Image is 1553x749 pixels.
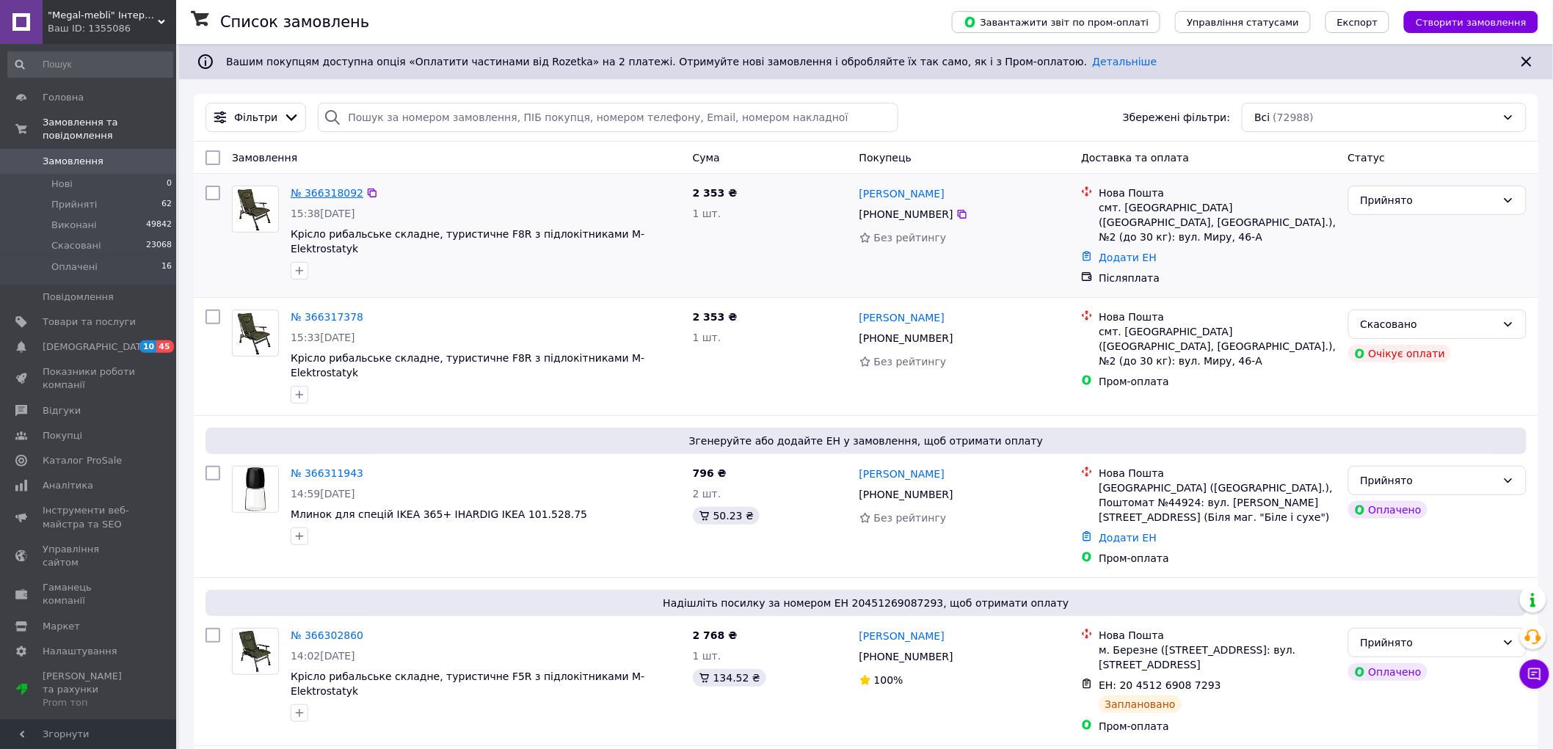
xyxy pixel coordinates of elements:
div: смт. [GEOGRAPHIC_DATA] ([GEOGRAPHIC_DATA], [GEOGRAPHIC_DATA].), №2 (до 30 кг): вул. Миру, 46-А [1099,200,1336,244]
span: 100% [874,674,903,686]
h1: Список замовлень [220,13,369,31]
span: 45 [156,340,173,353]
span: 62 [161,198,172,211]
span: 0 [167,178,172,191]
a: Фото товару [232,466,279,513]
a: № 366302860 [291,629,363,641]
div: Скасовано [1361,316,1496,332]
span: 49842 [146,219,172,232]
span: 1 шт. [693,208,721,219]
a: Додати ЕН [1099,252,1157,263]
span: Гаманець компанії [43,581,136,607]
div: Оплачено [1348,501,1427,519]
div: Нова Пошта [1099,628,1336,643]
span: Покупці [43,429,82,442]
a: Створити замовлення [1389,15,1538,27]
div: Prom топ [43,696,136,709]
div: Пром-оплата [1099,719,1336,734]
span: Прийняті [51,198,97,211]
span: Покупець [859,152,912,164]
span: Доставка та оплата [1081,152,1189,164]
span: Всі [1254,110,1270,125]
span: Завантажити звіт по пром-оплаті [964,15,1149,29]
span: 2 353 ₴ [693,311,738,323]
span: Крісло рибальське складне, туристичне F5R з підлокітниками M-Elektrostatyk [291,671,644,697]
span: 14:02[DATE] [291,650,355,662]
span: ЕН: 20 4512 6908 7293 [1099,679,1221,691]
button: Експорт [1325,11,1390,33]
span: 15:38[DATE] [291,208,355,219]
a: Додати ЕН [1099,532,1157,544]
img: Фото товару [233,467,278,512]
img: Фото товару [237,310,273,356]
div: [PHONE_NUMBER] [856,646,956,667]
a: Млинок для спецій IKEA 365+ IHARDIG IKEA 101.528.75 [291,508,587,520]
span: Головна [43,91,84,104]
span: Нові [51,178,73,191]
span: Експорт [1337,17,1378,28]
a: Фото товару [232,310,279,357]
div: Очікує оплати [1348,345,1452,362]
span: 10 [139,340,156,353]
a: Крісло рибальське складне, туристичне F8R з підлокітниками M-Elektrostatyk [291,352,644,379]
a: [PERSON_NAME] [859,629,945,643]
div: Заплановано [1099,695,1182,713]
div: Нова Пошта [1099,186,1336,200]
div: Пром-оплата [1099,374,1336,389]
span: 2 353 ₴ [693,187,738,199]
span: Товари та послуги [43,315,136,329]
div: 50.23 ₴ [693,507,760,525]
button: Завантажити звіт по пром-оплаті [952,11,1160,33]
span: 1 шт. [693,650,721,662]
div: Нова Пошта [1099,466,1336,481]
a: № 366317378 [291,311,363,323]
img: Фото товару [237,629,274,674]
button: Чат з покупцем [1520,660,1549,689]
div: Прийнято [1361,472,1496,489]
div: смт. [GEOGRAPHIC_DATA] ([GEOGRAPHIC_DATA], [GEOGRAPHIC_DATA].), №2 (до 30 кг): вул. Миру, 46-А [1099,324,1336,368]
input: Пошук за номером замовлення, ПІБ покупця, номером телефону, Email, номером накладної [318,103,898,132]
input: Пошук [7,51,173,78]
span: 23068 [146,239,172,252]
span: Збережені фільтри: [1123,110,1230,125]
a: № 366318092 [291,187,363,199]
span: 2 шт. [693,488,721,500]
div: Післяплата [1099,271,1336,285]
a: Фото товару [232,628,279,675]
span: [DEMOGRAPHIC_DATA] [43,340,151,354]
button: Створити замовлення [1404,11,1538,33]
span: Управління статусами [1187,17,1299,28]
span: Без рейтингу [874,232,947,244]
span: Фільтри [234,110,277,125]
a: Фото товару [232,186,279,233]
span: Скасовані [51,239,101,252]
span: 14:59[DATE] [291,488,355,500]
div: [PHONE_NUMBER] [856,484,956,505]
span: Замовлення [43,155,103,168]
span: Cума [693,152,720,164]
span: Згенеруйте або додайте ЕН у замовлення, щоб отримати оплату [211,434,1521,448]
span: Замовлення [232,152,297,164]
span: Показники роботи компанії [43,365,136,392]
div: [PHONE_NUMBER] [856,328,956,348]
a: [PERSON_NAME] [859,467,945,481]
span: Оплачені [51,260,98,274]
span: "Megal-mebli" Інтернет-магазин меблів та товарів для дому [48,9,158,22]
span: Аналітика [43,479,93,492]
a: [PERSON_NAME] [859,310,945,325]
a: [PERSON_NAME] [859,186,945,201]
span: Налаштування [43,645,117,658]
a: Крісло рибальське складне, туристичне F8R з підлокітниками M-Elektrostatyk [291,228,644,255]
div: Оплачено [1348,663,1427,681]
span: 16 [161,260,172,274]
span: Відгуки [43,404,81,417]
div: м. Березне ([STREET_ADDRESS]: вул. [STREET_ADDRESS] [1099,643,1336,672]
span: Маркет [43,620,80,633]
div: Нова Пошта [1099,310,1336,324]
span: Створити замовлення [1416,17,1527,28]
span: Інструменти веб-майстра та SEO [43,504,136,530]
img: Фото товару [237,186,273,232]
span: 2 768 ₴ [693,629,738,641]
